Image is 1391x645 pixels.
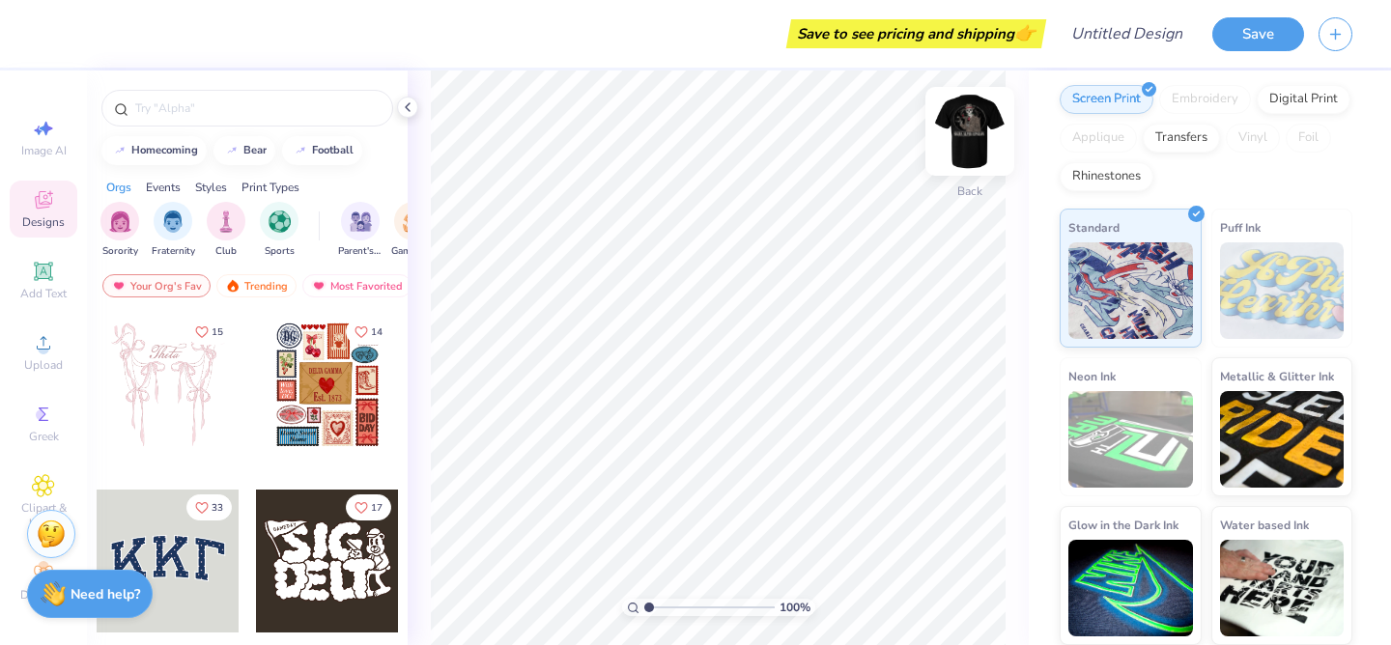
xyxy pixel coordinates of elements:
span: Glow in the Dark Ink [1068,515,1178,535]
input: Try "Alpha" [133,98,381,118]
span: Sports [265,244,295,259]
button: filter button [338,202,383,259]
img: Glow in the Dark Ink [1068,540,1193,636]
div: Screen Print [1060,85,1153,114]
div: Events [146,179,181,196]
img: trend_line.gif [224,145,240,156]
span: Fraternity [152,244,195,259]
span: Water based Ink [1220,515,1309,535]
div: Trending [216,274,297,297]
div: Print Types [241,179,299,196]
img: most_fav.gif [311,279,326,293]
strong: Need help? [71,585,140,603]
div: Back [957,182,982,200]
div: Applique [1060,124,1137,153]
span: Puff Ink [1220,217,1261,238]
img: Standard [1068,242,1193,339]
div: bear [243,145,267,155]
button: filter button [260,202,298,259]
img: trend_line.gif [112,145,128,156]
span: Metallic & Glitter Ink [1220,366,1334,386]
div: Your Org's Fav [102,274,211,297]
div: filter for Club [207,202,245,259]
div: Embroidery [1159,85,1251,114]
button: Like [346,319,391,345]
div: Orgs [106,179,131,196]
span: Club [215,244,237,259]
button: Like [186,494,232,520]
img: trend_line.gif [293,145,308,156]
img: Game Day Image [403,210,425,233]
img: Parent's Weekend Image [350,210,372,233]
img: most_fav.gif [111,279,127,293]
span: Game Day [391,244,436,259]
div: Most Favorited [302,274,412,297]
button: Like [346,494,391,520]
div: filter for Fraternity [152,202,195,259]
div: Transfers [1143,124,1220,153]
button: Like [186,319,232,345]
span: Sorority [102,244,138,259]
div: Foil [1286,124,1331,153]
button: bear [213,136,275,165]
input: Untitled Design [1056,14,1198,53]
div: football [312,145,354,155]
img: Sports Image [269,210,291,233]
img: Puff Ink [1220,242,1345,339]
div: Styles [195,179,227,196]
span: Upload [24,357,63,373]
img: Fraternity Image [162,210,184,233]
div: filter for Sports [260,202,298,259]
img: trending.gif [225,279,241,293]
div: homecoming [131,145,198,155]
button: filter button [391,202,436,259]
div: Save to see pricing and shipping [791,19,1041,48]
button: filter button [207,202,245,259]
span: Standard [1068,217,1120,238]
img: Neon Ink [1068,391,1193,488]
div: filter for Parent's Weekend [338,202,383,259]
span: Clipart & logos [10,500,77,531]
img: Back [931,93,1008,170]
span: 👉 [1014,21,1036,44]
button: football [282,136,362,165]
span: 14 [371,327,383,337]
button: Save [1212,17,1304,51]
img: Sorority Image [109,210,131,233]
span: 33 [212,503,223,513]
button: filter button [100,202,139,259]
img: Water based Ink [1220,540,1345,636]
div: filter for Game Day [391,202,436,259]
span: Image AI [21,143,67,158]
div: Rhinestones [1060,162,1153,191]
span: 15 [212,327,223,337]
span: Neon Ink [1068,366,1116,386]
span: Add Text [20,286,67,301]
span: 100 % [780,599,810,616]
span: Parent's Weekend [338,244,383,259]
button: filter button [152,202,195,259]
div: Vinyl [1226,124,1280,153]
img: Metallic & Glitter Ink [1220,391,1345,488]
div: Digital Print [1257,85,1350,114]
img: Club Image [215,210,237,233]
button: homecoming [101,136,207,165]
span: Greek [29,429,59,444]
span: Designs [22,214,65,230]
div: filter for Sorority [100,202,139,259]
span: Decorate [20,587,67,603]
span: 17 [371,503,383,513]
